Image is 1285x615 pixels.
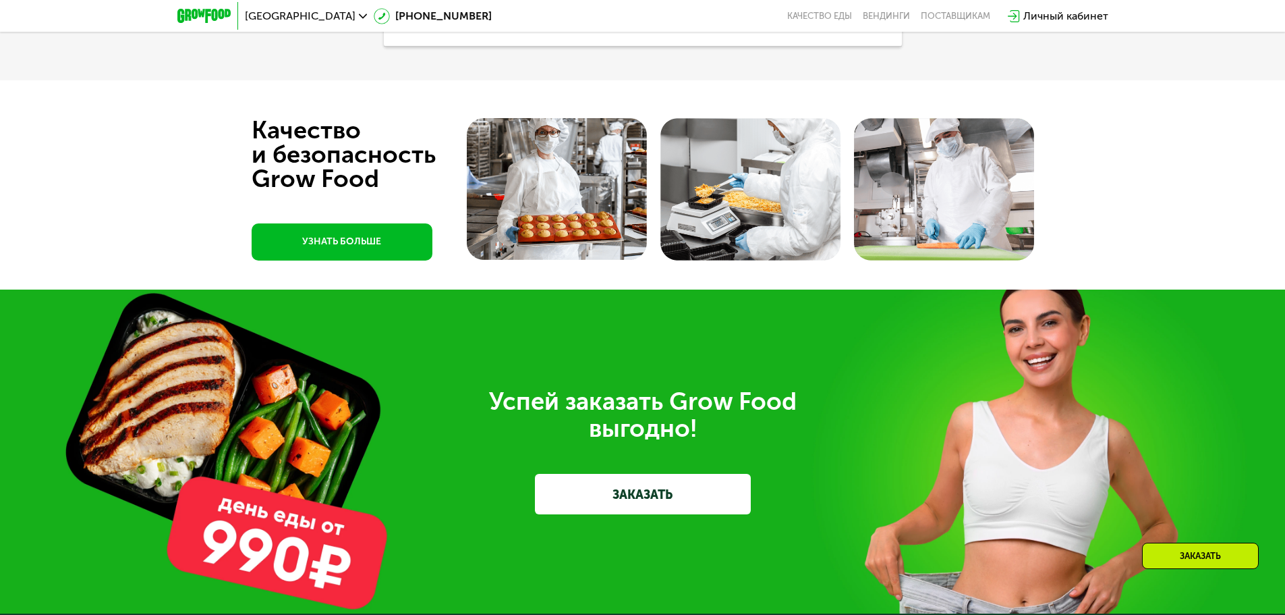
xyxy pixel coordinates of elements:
div: поставщикам [921,11,990,22]
a: [PHONE_NUMBER] [374,8,492,24]
span: [GEOGRAPHIC_DATA] [245,11,355,22]
div: Успей заказать Grow Food выгодно! [265,388,1021,442]
div: Качество и безопасность Grow Food [252,118,486,191]
div: Заказать [1142,543,1259,569]
a: ЗАКАЗАТЬ [535,474,751,514]
a: Качество еды [787,11,852,22]
a: УЗНАТЬ БОЛЬШЕ [252,223,432,261]
a: Вендинги [863,11,910,22]
div: Личный кабинет [1023,8,1108,24]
